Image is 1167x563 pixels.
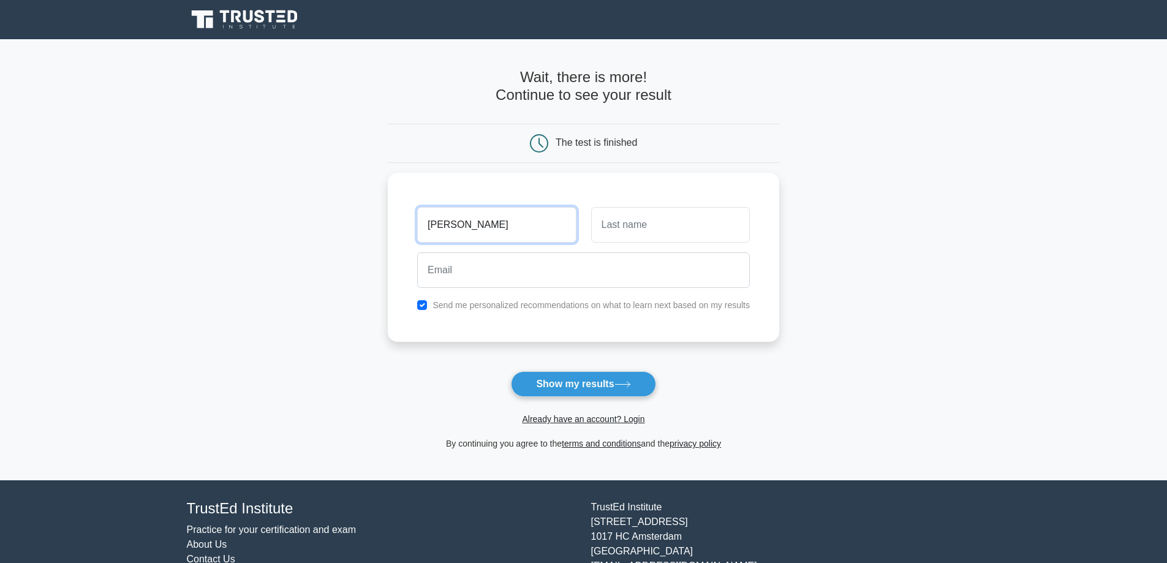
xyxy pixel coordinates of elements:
[187,524,357,535] a: Practice for your certification and exam
[562,439,641,448] a: terms and conditions
[670,439,721,448] a: privacy policy
[522,414,644,424] a: Already have an account? Login
[388,69,779,104] h4: Wait, there is more! Continue to see your result
[187,539,227,550] a: About Us
[380,436,787,451] div: By continuing you agree to the and the
[417,207,576,243] input: First name
[556,137,637,148] div: The test is finished
[187,500,576,518] h4: TrustEd Institute
[417,252,750,288] input: Email
[511,371,655,397] button: Show my results
[432,300,750,310] label: Send me personalized recommendations on what to learn next based on my results
[591,207,750,243] input: Last name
